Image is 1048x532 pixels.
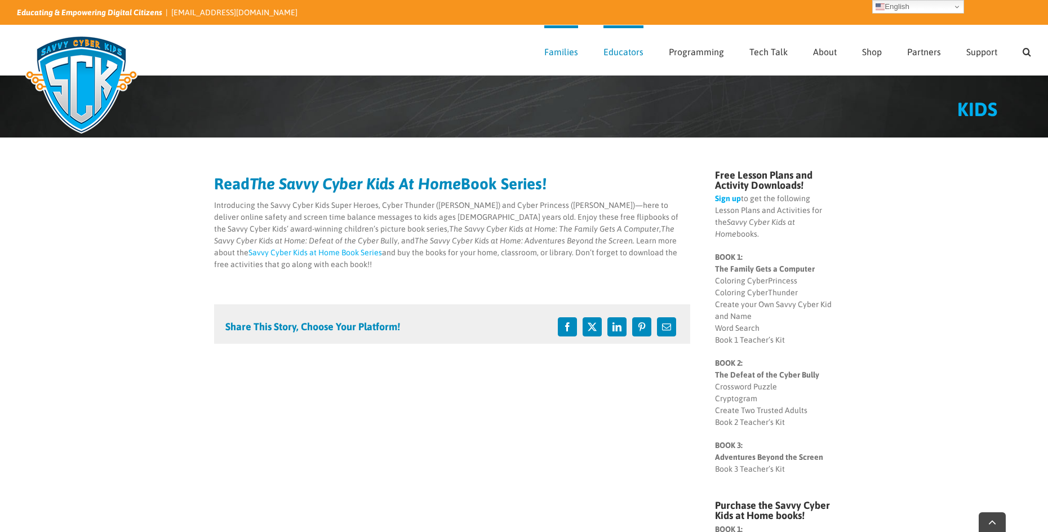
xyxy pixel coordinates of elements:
i: Educating & Empowering Digital Citizens [17,8,162,17]
h4: Share This Story, Choose Your Platform! [225,322,400,332]
a: About [813,25,837,75]
p: Coloring CyberPrincess Coloring CyberThunder Create your Own Savvy Cyber Kid and Name Word Search... [715,251,834,346]
span: Partners [907,47,941,56]
a: LinkedIn [605,314,629,339]
a: Tech Talk [749,25,788,75]
span: Tech Talk [749,47,788,56]
span: Programming [669,47,724,56]
a: Savvy Cyber Kids at Home Book Series [248,248,382,257]
p: Crossword Puzzle Cryptogram Create Two Trusted Adults Book 2 Teacher’s Kit [715,357,834,428]
a: Sign up [715,194,741,203]
a: Educators [603,25,643,75]
h4: Free Lesson Plans and Activity Downloads! [715,170,834,190]
img: Savvy Cyber Kids Logo [17,28,146,141]
h4: Purchase the Savvy Cyber Kids at Home books! [715,500,834,521]
span: KIDS [957,98,997,120]
h2: Read Book Series! [214,176,690,192]
a: Search [1023,25,1031,75]
nav: Main Menu [544,25,1031,75]
p: Introducing the Savvy Cyber Kids Super Heroes, Cyber Thunder ([PERSON_NAME]) and Cyber Princess (... [214,200,690,271]
p: Book 3 Teacher’s Kit [715,440,834,475]
em: The Savvy Cyber Kids at Home: Adventures Beyond the Screen [415,236,633,245]
span: Educators [603,47,643,56]
span: Support [966,47,997,56]
strong: BOOK 2: The Defeat of the Cyber Bully [715,358,819,379]
a: Partners [907,25,941,75]
a: Shop [862,25,882,75]
a: X [580,314,605,339]
a: Facebook [555,314,580,339]
a: Programming [669,25,724,75]
span: Shop [862,47,882,56]
span: Families [544,47,578,56]
a: [EMAIL_ADDRESS][DOMAIN_NAME] [171,8,297,17]
a: Families [544,25,578,75]
p: to get the following Lesson Plans and Activities for the books. [715,193,834,240]
strong: BOOK 1: The Family Gets a Computer [715,252,815,273]
a: Pinterest [629,314,654,339]
a: Email [654,314,679,339]
span: About [813,47,837,56]
em: Savvy Cyber Kids at Home [715,218,795,238]
em: The Savvy Cyber Kids at Home: Defeat of the Cyber Bully [214,224,674,245]
strong: BOOK 3: Adventures Beyond the Screen [715,441,823,462]
a: Support [966,25,997,75]
em: The Savvy Cyber Kids at Home: The Family Gets A Computer [449,224,659,233]
img: en [876,2,885,11]
em: The Savvy Cyber Kids At Home [250,175,461,193]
